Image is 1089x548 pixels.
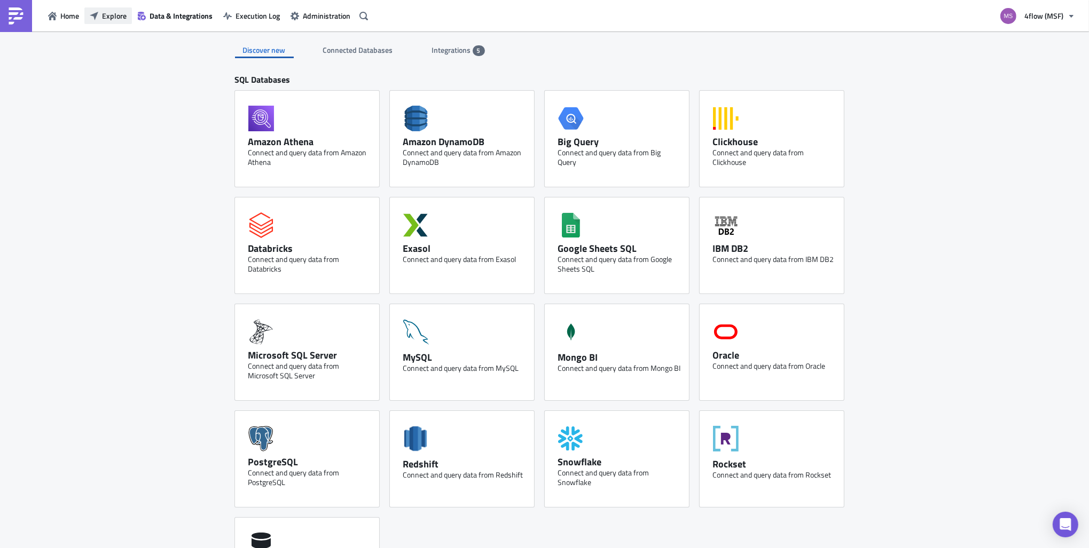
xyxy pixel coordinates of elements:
[1024,10,1063,21] span: 4flow (MSF)
[248,456,371,468] div: PostgreSQL
[403,255,526,264] div: Connect and query data from Exasol
[994,4,1081,28] button: 4flow (MSF)
[303,10,350,21] span: Administration
[713,148,836,167] div: Connect and query data from Clickhouse
[235,74,855,91] div: SQL Databases
[558,242,681,255] div: Google Sheets SQL
[132,7,218,24] button: Data & Integrations
[403,470,526,480] div: Connect and query data from Redshift
[235,42,294,58] div: Discover new
[248,361,371,380] div: Connect and query data from Microsoft SQL Server
[999,7,1017,25] img: Avatar
[7,7,25,25] img: PushMetrics
[150,10,213,21] span: Data & Integrations
[558,255,681,274] div: Connect and query data from Google Sheets SQL
[248,148,371,167] div: Connect and query data from Amazon Athena
[403,242,526,255] div: Exasol
[218,7,285,24] button: Execution Log
[84,7,132,24] button: Explore
[248,468,371,487] div: Connect and query data from PostgreSQL
[558,468,681,487] div: Connect and query data from Snowflake
[713,349,836,361] div: Oracle
[60,10,79,21] span: Home
[558,456,681,468] div: Snowflake
[477,46,481,55] span: 5
[403,351,526,363] div: MySQL
[558,148,681,167] div: Connect and query data from Big Query
[713,136,836,148] div: Clickhouse
[558,351,681,363] div: Mongo BI
[323,44,395,55] span: Connected Databases
[43,7,84,24] button: Home
[558,136,681,148] div: Big Query
[713,255,836,264] div: Connect and query data from IBM DB2
[403,148,526,167] div: Connect and query data from Amazon DynamoDB
[713,212,739,238] svg: IBM DB2
[102,10,127,21] span: Explore
[248,349,371,361] div: Microsoft SQL Server
[236,10,280,21] span: Execution Log
[248,136,371,148] div: Amazon Athena
[713,242,836,255] div: IBM DB2
[713,458,836,470] div: Rockset
[432,44,473,55] span: Integrations
[285,7,356,24] button: Administration
[1053,512,1078,537] div: Open Intercom Messenger
[403,136,526,148] div: Amazon DynamoDB
[248,255,371,274] div: Connect and query data from Databricks
[713,361,836,371] div: Connect and query data from Oracle
[248,242,371,255] div: Databricks
[558,363,681,373] div: Connect and query data from Mongo BI
[713,470,836,480] div: Connect and query data from Rockset
[403,458,526,470] div: Redshift
[403,363,526,373] div: Connect and query data from MySQL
